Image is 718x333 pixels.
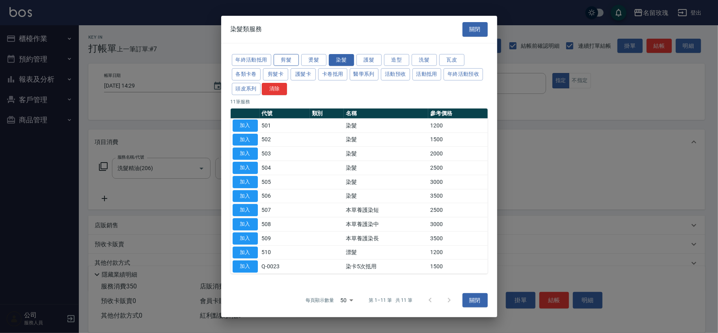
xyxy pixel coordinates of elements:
button: 染髮 [329,54,354,66]
div: 50 [337,290,356,311]
td: 3000 [428,217,487,231]
th: 類別 [310,109,344,119]
td: 染髮 [344,161,428,175]
button: 加入 [233,246,258,258]
button: 年終活動預收 [444,68,483,80]
td: 506 [260,189,310,203]
p: 每頁顯示數量 [306,297,334,304]
td: 508 [260,217,310,231]
button: 加入 [233,176,258,188]
td: 染髮 [344,175,428,189]
td: 3500 [428,189,487,203]
td: 510 [260,245,310,260]
button: 燙髮 [301,54,326,66]
td: 1500 [428,260,487,274]
button: 護髮 [356,54,382,66]
td: 3000 [428,175,487,189]
button: 洗髮 [412,54,437,66]
button: 活動抵用 [412,68,442,80]
button: 卡卷抵用 [318,68,347,80]
td: 1500 [428,133,487,147]
td: 染髮 [344,118,428,133]
td: 507 [260,203,310,217]
button: 加入 [233,120,258,132]
button: 加入 [233,218,258,230]
button: 活動預收 [381,68,410,80]
td: 本草養護染中 [344,217,428,231]
td: 509 [260,231,310,245]
button: 護髮卡 [291,68,316,80]
button: 加入 [233,162,258,174]
td: Q-0023 [260,260,310,274]
th: 參考價格 [428,109,487,119]
td: 1200 [428,245,487,260]
td: 染髮 [344,189,428,203]
td: 2000 [428,147,487,161]
button: 剪髮 [274,54,299,66]
td: 染卡5次抵用 [344,260,428,274]
td: 2500 [428,203,487,217]
button: 加入 [233,232,258,245]
button: 加入 [233,190,258,202]
button: 關閉 [463,22,488,37]
button: 頭皮系列 [232,83,261,95]
button: 各類卡卷 [232,68,261,80]
td: 2500 [428,161,487,175]
td: 本草養護染長 [344,231,428,245]
button: 造型 [384,54,409,66]
td: 502 [260,133,310,147]
th: 名稱 [344,109,428,119]
td: 505 [260,175,310,189]
td: 501 [260,118,310,133]
button: 醫學系列 [350,68,379,80]
td: 本草養護染短 [344,203,428,217]
td: 1200 [428,118,487,133]
button: 剪髮卡 [263,68,288,80]
td: 503 [260,147,310,161]
button: 年終活動抵用 [232,54,271,66]
span: 染髮類服務 [231,25,262,33]
button: 清除 [262,83,287,95]
button: 瓦皮 [439,54,464,66]
td: 504 [260,161,310,175]
button: 關閉 [463,293,488,308]
button: 加入 [233,148,258,160]
td: 漂髮 [344,245,428,260]
button: 加入 [233,204,258,216]
button: 加入 [233,133,258,146]
td: 3500 [428,231,487,245]
p: 11 筆服務 [231,98,488,105]
th: 代號 [260,109,310,119]
td: 染髮 [344,133,428,147]
button: 加入 [233,260,258,273]
p: 第 1–11 筆 共 11 筆 [369,297,412,304]
td: 染髮 [344,147,428,161]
